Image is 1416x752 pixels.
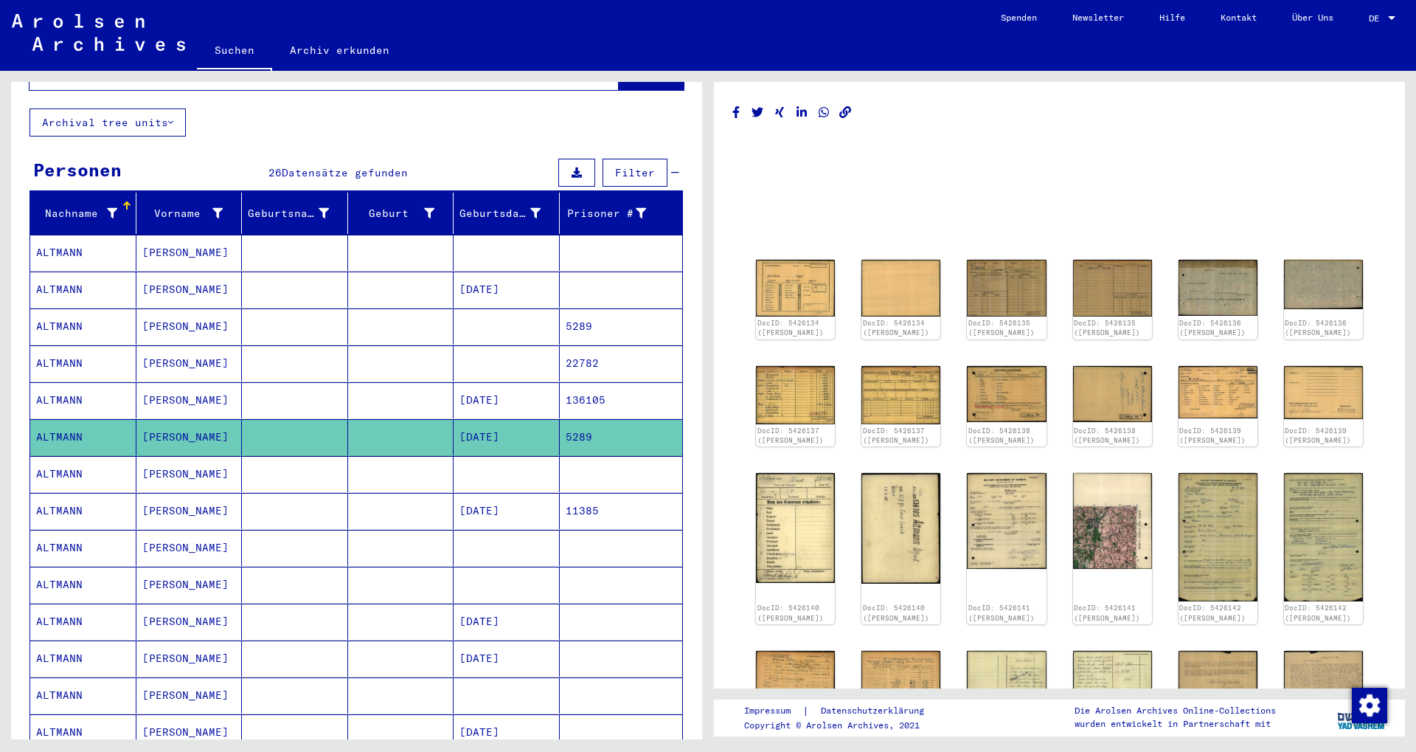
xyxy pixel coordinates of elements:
img: Arolsen_neg.svg [12,14,185,51]
mat-cell: ALTMANN [30,641,136,677]
img: 001.jpg [1179,473,1257,601]
a: DocID: 5426137 ([PERSON_NAME]) [757,427,824,445]
mat-cell: ALTMANN [30,493,136,529]
span: 26 [268,166,282,179]
a: DocID: 5426137 ([PERSON_NAME]) [863,427,929,445]
a: DocID: 5426142 ([PERSON_NAME]) [1179,604,1246,622]
div: Prisoner # [566,201,665,225]
img: 001.jpg [967,366,1046,423]
a: DocID: 5426138 ([PERSON_NAME]) [1074,427,1140,445]
img: 002.jpg [861,651,940,707]
span: DE [1369,13,1385,24]
a: DocID: 5426140 ([PERSON_NAME]) [757,604,824,622]
div: Vorname [142,201,242,225]
div: Geburtsname [248,206,329,221]
img: Zustimmung ändern [1352,688,1387,723]
button: Filter [603,159,667,187]
mat-header-cell: Nachname [30,193,136,234]
mat-cell: [DATE] [454,641,560,677]
mat-cell: [PERSON_NAME] [136,567,243,603]
a: DocID: 5426134 ([PERSON_NAME]) [863,319,929,337]
mat-cell: ALTMANN [30,345,136,382]
a: DocID: 5426136 ([PERSON_NAME]) [1285,319,1351,337]
button: Share on LinkedIn [794,103,810,122]
mat-cell: [DATE] [454,493,560,529]
div: Prisoner # [566,206,647,221]
a: DocID: 5426135 ([PERSON_NAME]) [968,319,1035,337]
img: 002.jpg [1284,260,1363,309]
img: 001.jpg [967,260,1046,316]
a: DocID: 5426141 ([PERSON_NAME]) [1074,604,1140,622]
mat-cell: ALTMANN [30,382,136,418]
span: Filter [615,166,655,179]
mat-cell: [PERSON_NAME] [136,714,243,751]
mat-cell: ALTMANN [30,530,136,566]
mat-cell: ALTMANN [30,419,136,455]
p: wurden entwickelt in Partnerschaft mit [1075,717,1276,731]
img: 002.jpg [1073,366,1152,423]
mat-header-cell: Geburtsname [242,193,348,234]
mat-header-cell: Vorname [136,193,243,234]
img: 001.jpg [756,260,835,317]
mat-cell: ALTMANN [30,567,136,603]
button: Share on Facebook [729,103,744,122]
div: Geburtsdatum [459,201,559,225]
img: 002.jpg [1073,473,1152,569]
mat-cell: [PERSON_NAME] [136,641,243,677]
button: Share on Twitter [750,103,766,122]
p: Copyright © Arolsen Archives, 2021 [744,719,942,732]
mat-cell: 11385 [560,493,683,529]
mat-cell: [PERSON_NAME] [136,235,243,271]
mat-cell: ALTMANN [30,308,136,345]
mat-header-cell: Geburtsdatum [454,193,560,234]
mat-header-cell: Geburt‏ [348,193,454,234]
button: Copy link [838,103,853,122]
img: 001.jpg [756,651,835,708]
div: Geburt‏ [354,201,454,225]
img: 002.jpg [1073,651,1152,708]
a: Archiv erkunden [272,32,407,68]
div: Nachname [36,206,117,221]
mat-cell: [PERSON_NAME] [136,493,243,529]
mat-cell: 5289 [560,419,683,455]
mat-cell: [PERSON_NAME] [136,677,243,714]
mat-cell: [PERSON_NAME] [136,308,243,345]
mat-cell: [DATE] [454,272,560,308]
mat-cell: [PERSON_NAME] [136,530,243,566]
img: 002.jpg [1073,260,1152,317]
button: Archival tree units [29,108,186,137]
button: Share on WhatsApp [816,103,832,122]
mat-cell: [PERSON_NAME] [136,345,243,382]
div: Nachname [36,201,136,225]
a: DocID: 5426139 ([PERSON_NAME]) [1285,427,1351,445]
mat-cell: 22782 [560,345,683,382]
div: Geburtsname [248,201,347,225]
div: Geburt‏ [354,206,435,221]
img: yv_logo.png [1334,699,1389,736]
div: Geburtsdatum [459,206,541,221]
a: DocID: 5426139 ([PERSON_NAME]) [1179,427,1246,445]
mat-cell: ALTMANN [30,456,136,492]
div: Vorname [142,206,223,221]
img: 002.jpg [1284,366,1363,420]
mat-cell: [DATE] [454,604,560,640]
mat-cell: [DATE] [454,382,560,418]
mat-cell: ALTMANN [30,272,136,308]
div: | [744,703,942,719]
mat-cell: 136105 [560,382,683,418]
img: 002.jpg [1284,473,1363,601]
a: DocID: 5426138 ([PERSON_NAME]) [968,427,1035,445]
a: DocID: 5426141 ([PERSON_NAME]) [968,604,1035,622]
span: Datensätze gefunden [282,166,408,179]
a: DocID: 5426140 ([PERSON_NAME]) [863,604,929,622]
mat-cell: 5289 [560,308,683,345]
mat-header-cell: Prisoner # [560,193,683,234]
mat-cell: ALTMANN [30,677,136,714]
mat-cell: [PERSON_NAME] [136,604,243,640]
mat-cell: [PERSON_NAME] [136,419,243,455]
a: DocID: 5426135 ([PERSON_NAME]) [1074,319,1140,337]
mat-cell: ALTMANN [30,235,136,271]
mat-cell: [PERSON_NAME] [136,382,243,418]
img: 002.jpg [861,366,940,425]
mat-cell: [PERSON_NAME] [136,456,243,492]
